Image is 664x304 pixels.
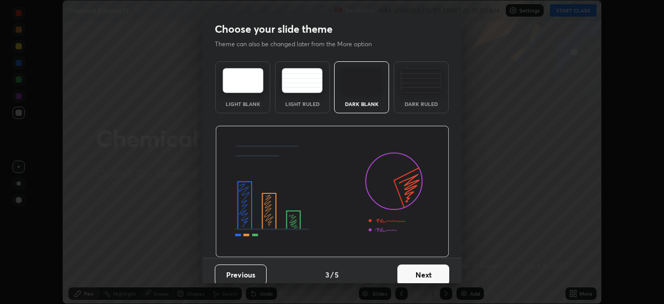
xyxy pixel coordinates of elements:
button: Previous [215,265,267,285]
img: lightTheme.e5ed3b09.svg [223,68,264,93]
h4: / [330,269,334,280]
h4: 5 [335,269,339,280]
button: Next [397,265,449,285]
div: Light Blank [222,101,264,107]
img: darkThemeBanner.d06ce4a2.svg [215,126,449,258]
div: Light Ruled [282,101,323,107]
img: darkRuledTheme.de295e13.svg [400,68,441,93]
h4: 3 [325,269,329,280]
p: Theme can also be changed later from the More option [215,39,383,49]
div: Dark Ruled [400,101,442,107]
img: darkTheme.f0cc69e5.svg [341,68,382,93]
img: lightRuledTheme.5fabf969.svg [282,68,323,93]
h2: Choose your slide theme [215,22,333,36]
div: Dark Blank [341,101,382,107]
